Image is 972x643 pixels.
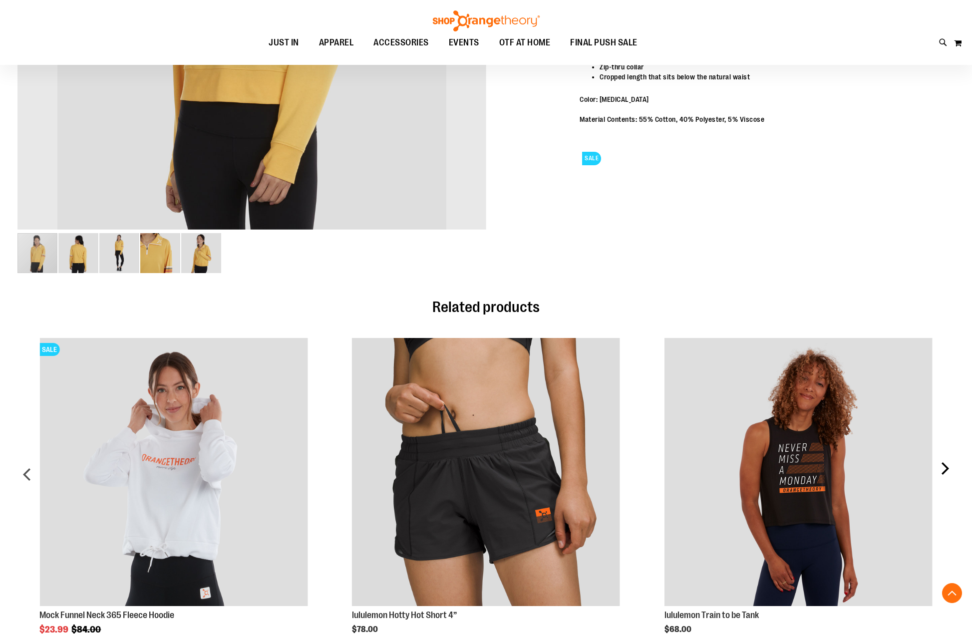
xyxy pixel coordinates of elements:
div: image 5 of 5 [181,232,221,274]
a: OTF AT HOME [489,31,561,54]
a: lululemon Hotty Hot Short 4” [352,610,457,620]
a: lululemon Train to be Tank [664,610,759,620]
span: JUST IN [269,31,299,54]
img: Product image for lululemon Train to be Tank [664,338,933,606]
a: Product Page Link [39,338,308,608]
a: Product Page Link [664,338,933,608]
img: Alternate image #2 for 1451974 [99,233,139,273]
div: image 3 of 5 [99,232,140,274]
span: FINAL PUSH SALE [570,31,638,54]
div: Material Contents: 55% Cotton, 40% Polyester, 5% Viscose [580,114,849,124]
span: OTF AT HOME [499,31,551,54]
img: Product image for Mock Funnel Neck 365 Fleece Hoodie [39,338,308,606]
div: image 2 of 5 [58,232,99,274]
div: image 4 of 5 [140,232,181,274]
button: Back To Top [942,583,962,603]
a: FINAL PUSH SALE [560,31,648,54]
a: Product Page Link [352,338,620,608]
span: EVENTS [449,31,479,54]
img: Shop Orangetheory [431,10,541,31]
img: Alternate image #1 for 1451974 [58,233,98,273]
span: $68.00 [664,625,693,634]
a: APPAREL [309,31,364,54]
a: JUST IN [259,31,309,54]
img: Product image for lululemon Hotty Hot Short 4” [352,338,620,606]
a: EVENTS [439,31,489,54]
div: prev [17,323,37,634]
span: $84.00 [71,625,102,635]
li: Zip-thru collar [600,62,849,72]
span: SALE [39,343,59,356]
div: Color: [MEDICAL_DATA] [580,94,849,104]
span: SALE [582,152,601,165]
div: image 1 of 5 [17,232,58,274]
a: Mock Funnel Neck 365 Fleece Hoodie [39,610,174,620]
span: Related products [432,299,540,316]
span: ACCESSORIES [373,31,429,54]
span: $23.99 [39,625,70,635]
li: Cropped length that sits below the natural waist [600,72,849,82]
div: next [935,323,955,634]
img: Alternate image #3 for 1451974 [140,233,180,273]
img: Alternate image #4 for 1451974 [181,233,221,273]
span: APPAREL [319,31,354,54]
a: ACCESSORIES [363,31,439,54]
span: $78.00 [352,625,379,634]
